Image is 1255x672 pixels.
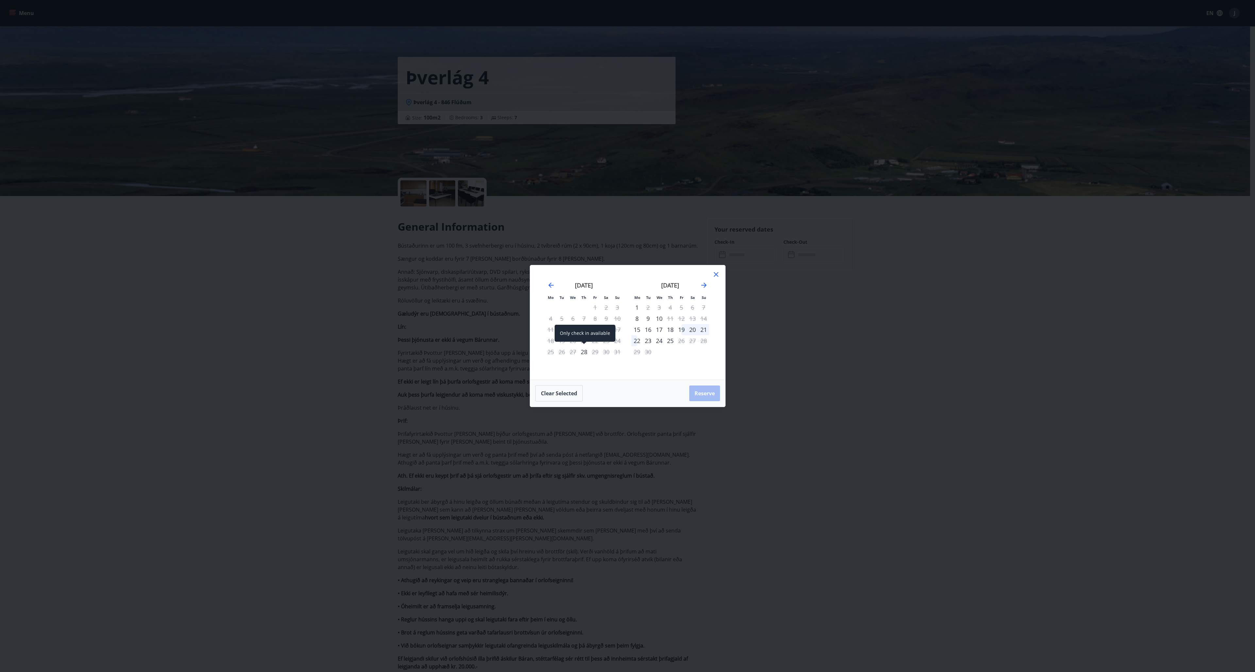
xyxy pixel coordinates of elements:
td: Not available. Wednesday, August 6, 2025 [567,313,578,324]
td: Choose Thursday, August 28, 2025 as your check-out date. It’s available. [578,346,590,357]
td: Not available. Friday, September 12, 2025 [676,313,687,324]
td: Not available. Tuesday, August 26, 2025 [556,346,567,357]
div: Only check in available [578,346,590,357]
small: Th [581,295,586,300]
div: 18 [665,324,676,335]
td: Not available. Thursday, August 7, 2025 [578,313,590,324]
small: Fr [593,295,597,300]
div: Calendar [538,273,717,372]
small: We [570,295,576,300]
td: Choose Friday, September 19, 2025 as your check-out date. It’s available. [676,324,687,335]
div: 24 [654,335,665,346]
td: Not available. Wednesday, August 13, 2025 [567,324,578,335]
strong: [DATE] [661,281,679,289]
div: Only check out available [643,302,654,313]
td: Not available. Sunday, August 31, 2025 [612,346,623,357]
td: Not available. Friday, August 29, 2025 [590,346,601,357]
td: Not available. Sunday, September 28, 2025 [698,335,709,346]
small: Su [702,295,706,300]
td: Choose Tuesday, September 23, 2025 as your check-out date. It’s available. [643,335,654,346]
td: Not available. Thursday, September 11, 2025 [665,313,676,324]
td: Not available. Saturday, August 30, 2025 [601,346,612,357]
small: Sa [604,295,608,300]
div: Only check out available [676,335,687,346]
td: Not available. Wednesday, August 27, 2025 [567,346,578,357]
div: 10 [654,313,665,324]
small: Mo [548,295,554,300]
div: 23 [643,335,654,346]
td: Not available. Monday, August 25, 2025 [545,346,556,357]
td: Not available. Friday, August 8, 2025 [590,313,601,324]
td: Not available. Friday, September 26, 2025 [676,335,687,346]
td: Choose Monday, September 15, 2025 as your check-out date. It’s available. [631,324,643,335]
td: Choose Wednesday, September 17, 2025 as your check-out date. It’s available. [654,324,665,335]
td: Not available. Friday, September 5, 2025 [676,302,687,313]
td: Not available. Friday, August 15, 2025 [590,324,601,335]
small: Fr [680,295,683,300]
td: Not available. Sunday, August 10, 2025 [612,313,623,324]
td: Not available. Monday, August 18, 2025 [545,335,556,346]
td: Choose Wednesday, September 24, 2025 as your check-out date. It’s available. [654,335,665,346]
div: 20 [687,324,698,335]
td: Not available. Friday, August 1, 2025 [590,302,601,313]
td: Not available. Saturday, September 6, 2025 [687,302,698,313]
small: We [657,295,662,300]
div: 9 [643,313,654,324]
td: Choose Tuesday, September 9, 2025 as your check-out date. It’s available. [643,313,654,324]
td: Not available. Tuesday, August 5, 2025 [556,313,567,324]
td: Not available. Saturday, August 9, 2025 [601,313,612,324]
small: Tu [646,295,651,300]
td: Choose Thursday, September 25, 2025 as your check-out date. It’s available. [665,335,676,346]
td: Not available. Tuesday, September 30, 2025 [643,346,654,357]
td: Choose Monday, September 1, 2025 as your check-out date. It’s available. [631,302,643,313]
div: Move forward to switch to the next month. [700,281,708,289]
td: Not available. Saturday, August 2, 2025 [601,302,612,313]
small: Sa [691,295,695,300]
td: Not available. Monday, September 29, 2025 [631,346,643,357]
small: Su [615,295,620,300]
td: Not available. Tuesday, August 12, 2025 [556,324,567,335]
td: Not available. Sunday, August 17, 2025 [612,324,623,335]
small: Th [668,295,673,300]
small: Mo [634,295,640,300]
td: Choose Tuesday, September 16, 2025 as your check-out date. It’s available. [643,324,654,335]
strong: [DATE] [575,281,593,289]
div: 17 [654,324,665,335]
div: Only check out available [665,313,676,324]
td: Choose Saturday, September 20, 2025 as your check-out date. It’s available. [687,324,698,335]
td: Not available. Sunday, September 7, 2025 [698,302,709,313]
td: Not available. Tuesday, September 2, 2025 [643,302,654,313]
div: Only check in available [555,325,615,342]
div: Only check in available [631,302,643,313]
td: Choose Thursday, September 18, 2025 as your check-out date. It’s available. [665,324,676,335]
td: Not available. Monday, August 11, 2025 [545,324,556,335]
td: Not available. Sunday, August 3, 2025 [612,302,623,313]
td: Not available. Saturday, September 27, 2025 [687,335,698,346]
td: Choose Wednesday, September 10, 2025 as your check-out date. It’s available. [654,313,665,324]
td: Choose Monday, September 22, 2025 as your check-out date. It’s available. [631,335,643,346]
td: Not available. Sunday, September 14, 2025 [698,313,709,324]
div: 21 [698,324,709,335]
td: Choose Sunday, September 21, 2025 as your check-out date. It’s available. [698,324,709,335]
td: Not available. Monday, August 4, 2025 [545,313,556,324]
td: Choose Monday, September 8, 2025 as your check-out date. It’s available. [631,313,643,324]
td: Not available. Wednesday, September 3, 2025 [654,302,665,313]
button: Clear selected [535,385,583,402]
div: 22 [631,335,643,346]
td: Not available. Thursday, August 14, 2025 [578,324,590,335]
td: Not available. Sunday, August 24, 2025 [612,335,623,346]
small: Tu [560,295,564,300]
td: Not available. Thursday, September 4, 2025 [665,302,676,313]
div: Only check out available [590,346,601,357]
div: 19 [676,324,687,335]
div: Only check in available [631,313,643,324]
div: 16 [643,324,654,335]
div: Only check in available [631,324,643,335]
div: Move backward to switch to the previous month. [547,281,555,289]
td: Not available. Saturday, August 16, 2025 [601,324,612,335]
div: 25 [665,335,676,346]
td: Not available. Saturday, September 13, 2025 [687,313,698,324]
